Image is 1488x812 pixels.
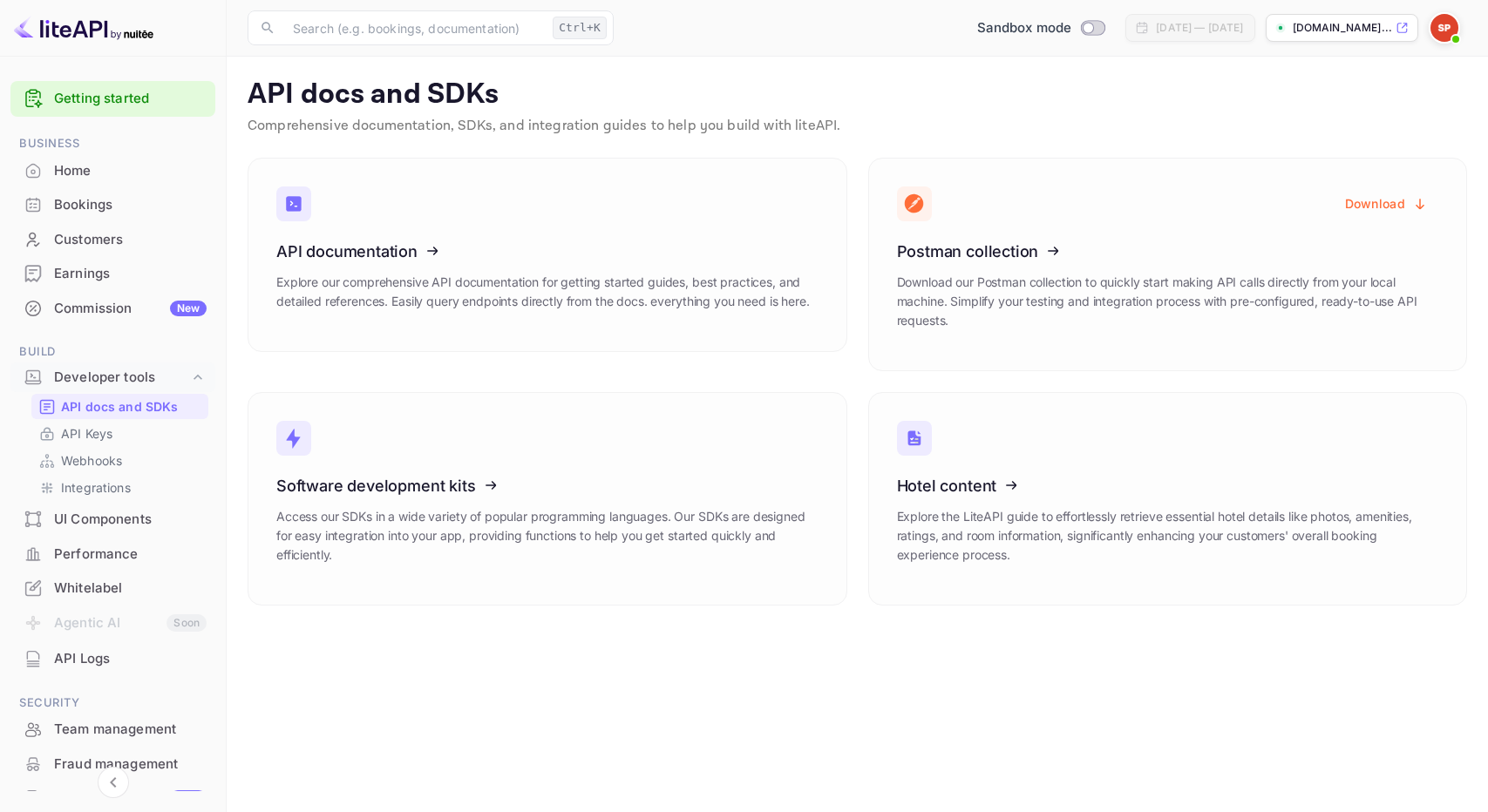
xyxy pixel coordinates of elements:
[38,397,201,416] a: API docs and SDKs
[897,477,1439,495] h3: Hotel content
[10,713,215,745] a: Team management
[54,264,207,284] div: Earnings
[54,161,207,181] div: Home
[897,242,1439,261] h3: Postman collection
[54,545,207,565] div: Performance
[10,503,215,537] div: UI Components
[54,230,207,250] div: Customers
[170,301,207,316] div: New
[977,18,1072,38] span: Sandbox mode
[31,448,208,473] div: Webhooks
[1293,20,1392,36] p: [DOMAIN_NAME]...
[276,273,819,311] p: Explore our comprehensive API documentation for getting started guides, best practices, and detai...
[553,17,607,39] div: Ctrl+K
[10,223,215,255] a: Customers
[31,421,208,446] div: API Keys
[248,158,847,352] a: API documentationExplore our comprehensive API documentation for getting started guides, best pra...
[970,18,1112,38] div: Switch to Production mode
[61,397,179,416] p: API docs and SDKs
[10,694,215,713] span: Security
[10,713,215,747] div: Team management
[10,134,215,153] span: Business
[1156,20,1243,36] div: [DATE] — [DATE]
[54,720,207,740] div: Team management
[10,292,215,326] div: CommissionNew
[10,188,215,220] a: Bookings
[31,475,208,500] div: Integrations
[10,642,215,676] div: API Logs
[10,154,215,186] a: Home
[38,424,201,443] a: API Keys
[31,394,208,419] div: API docs and SDKs
[10,342,215,362] span: Build
[10,572,215,606] div: Whitelabel
[10,538,215,572] div: Performance
[10,503,215,535] a: UI Components
[61,478,131,497] p: Integrations
[276,477,819,495] h3: Software development kits
[54,89,207,109] a: Getting started
[61,424,112,443] p: API Keys
[10,188,215,222] div: Bookings
[10,81,215,117] div: Getting started
[276,507,819,565] p: Access our SDKs in a wide variety of popular programming languages. Our SDKs are designed for eas...
[1335,186,1438,220] button: Download
[54,579,207,599] div: Whitelabel
[54,368,189,388] div: Developer tools
[38,451,201,470] a: Webhooks
[98,767,129,798] button: Collapse navigation
[10,257,215,291] div: Earnings
[54,754,207,775] div: Fraud management
[38,478,201,497] a: Integrations
[10,223,215,257] div: Customers
[1430,14,1458,42] img: Sergiu Pricop
[248,116,1467,137] p: Comprehensive documentation, SDKs, and integration guides to help you build with liteAPI.
[14,14,153,42] img: LiteAPI logo
[10,748,215,780] a: Fraud management
[248,392,847,606] a: Software development kitsAccess our SDKs in a wide variety of popular programming languages. Our ...
[54,510,207,530] div: UI Components
[10,154,215,188] div: Home
[282,10,546,45] input: Search (e.g. bookings, documentation)
[897,273,1439,330] p: Download our Postman collection to quickly start making API calls directly from your local machin...
[10,572,215,604] a: Whitelabel
[276,242,819,261] h3: API documentation
[54,649,207,669] div: API Logs
[10,538,215,570] a: Performance
[54,195,207,215] div: Bookings
[248,78,1467,112] p: API docs and SDKs
[54,788,207,809] div: Audit logs
[61,451,122,470] p: Webhooks
[10,642,215,674] a: API Logs
[10,748,215,782] div: Fraud management
[897,507,1439,565] p: Explore the LiteAPI guide to effortlessly retrieve essential hotel details like photos, amenities...
[10,292,215,324] a: CommissionNew
[868,392,1468,606] a: Hotel contentExplore the LiteAPI guide to effortlessly retrieve essential hotel details like phot...
[54,299,207,319] div: Commission
[10,362,215,393] div: Developer tools
[10,257,215,289] a: Earnings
